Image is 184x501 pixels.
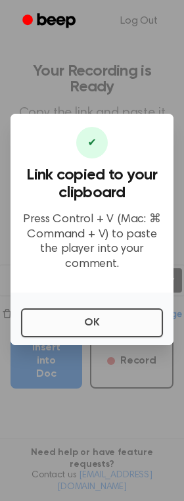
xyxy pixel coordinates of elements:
h3: Link copied to your clipboard [21,166,163,202]
p: Press Control + V (Mac: ⌘ Command + V) to paste the player into your comment. [21,212,163,272]
div: ✔ [76,127,108,158]
a: Log Out [107,5,171,37]
button: OK [21,308,163,337]
a: Beep [13,9,87,34]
